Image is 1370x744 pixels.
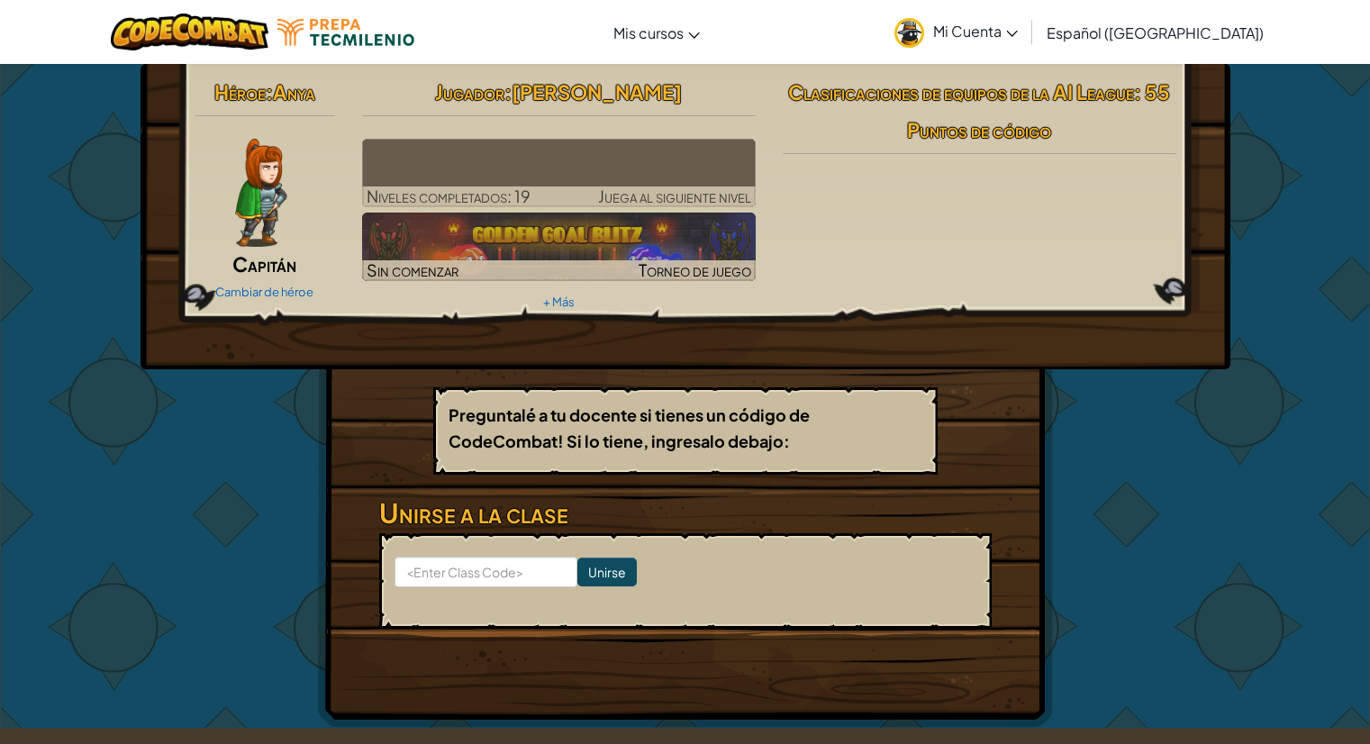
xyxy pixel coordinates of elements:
font: Clasificaciones de equipos de la AI League [788,79,1134,104]
a: Mi Cuenta [885,4,1027,60]
font: Jugador [435,79,504,104]
span: Español ([GEOGRAPHIC_DATA]) [1047,23,1264,42]
span: : [504,79,512,104]
span: Mis cursos [613,23,684,42]
span: Torneo de juego [639,259,751,280]
img: CodeCombat logo [111,14,268,50]
a: Español ([GEOGRAPHIC_DATA]) [1038,8,1273,57]
span: Sin comenzar [367,259,458,280]
span: Capitán [232,251,296,277]
img: Golden Goal [362,213,756,281]
span: : [266,79,273,104]
a: Juega al siguiente nivel [362,139,756,207]
a: Mis cursos [604,8,709,57]
font: Preguntalé a tu docente si tienes un código de CodeCombat! Si lo tiene, ingresalo debajo: [449,404,810,451]
input: <Enter Class Code> [395,557,577,587]
a: Sin comenzarTorneo de juego [362,213,756,281]
span: Niveles completados: 19 [367,186,531,206]
img: avatar [894,18,924,48]
span: Juega al siguiente nivel [598,186,751,206]
img: captain-pose.png [235,139,286,247]
font: Unirse a la clase [379,495,568,530]
span: [PERSON_NAME] [512,79,682,104]
a: + Más [543,295,575,309]
span: Mi Cuenta [933,22,1018,41]
img: Tecmilenio logo [277,19,414,46]
font: Héroe [214,79,266,104]
span: Anya [273,79,315,104]
font: Cambiar de héroe [215,285,313,299]
input: Unirse [577,558,637,586]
